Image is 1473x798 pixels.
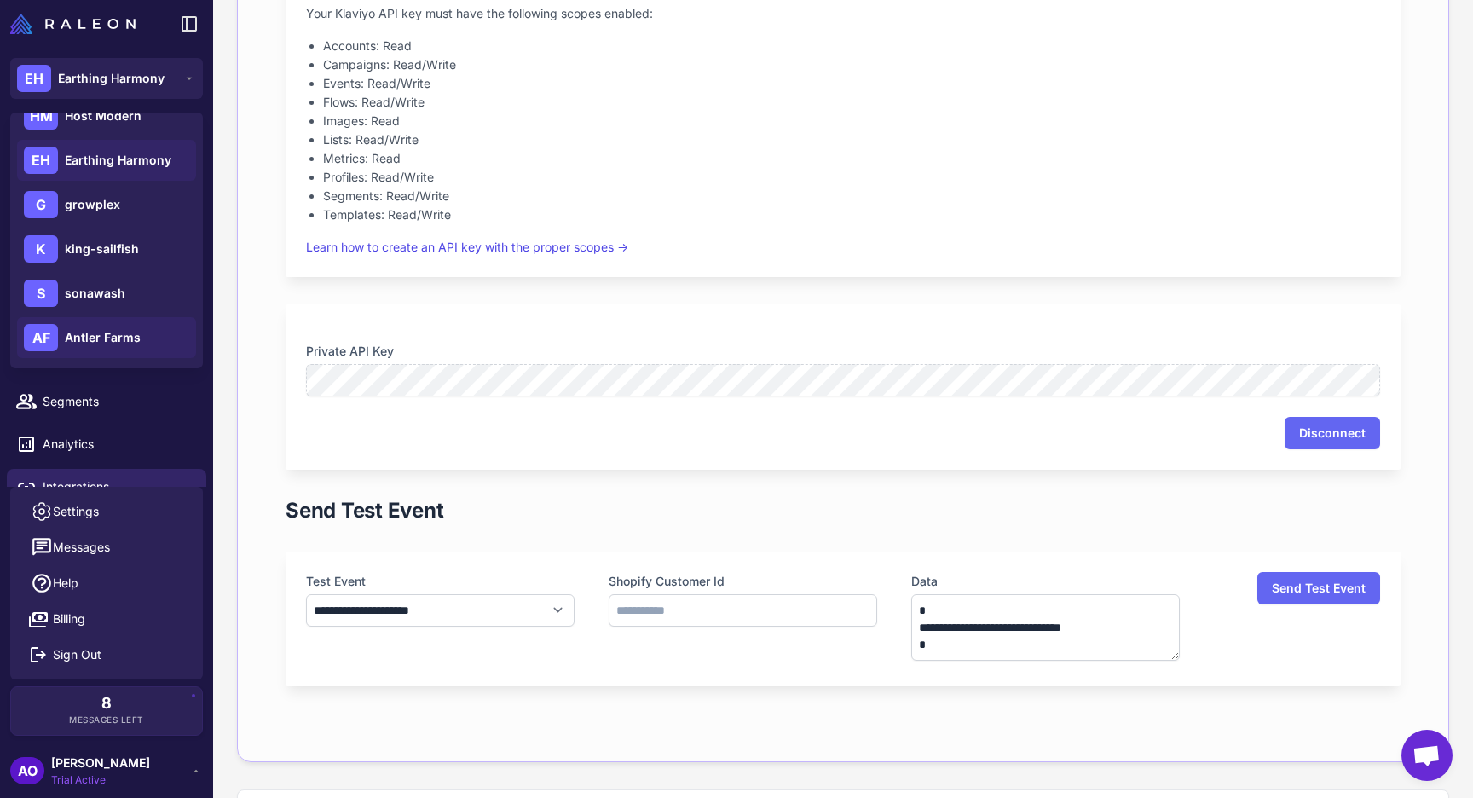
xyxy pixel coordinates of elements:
[306,4,1380,23] p: Your Klaviyo API key must have the following scopes enabled:
[323,168,1380,187] li: Profiles: Read/Write
[43,392,193,411] span: Segments
[7,426,206,462] a: Analytics
[24,235,58,263] div: K
[51,754,150,772] span: [PERSON_NAME]
[65,284,125,303] span: sonawash
[24,191,58,218] div: G
[53,502,99,521] span: Settings
[51,772,150,788] span: Trial Active
[58,69,165,88] span: Earthing Harmony
[53,610,85,628] span: Billing
[7,298,206,334] a: Campaigns
[1401,730,1453,781] div: Open chat
[53,645,101,664] span: Sign Out
[10,14,136,34] img: Raleon Logo
[65,107,142,125] span: Host Modern
[17,637,196,673] button: Sign Out
[10,14,142,34] a: Raleon Logo
[24,280,58,307] div: S
[7,213,206,249] a: Knowledge
[286,497,443,524] h1: Send Test Event
[53,574,78,593] span: Help
[7,171,206,206] a: Chats
[323,74,1380,93] li: Events: Read/Write
[323,149,1380,168] li: Metrics: Read
[43,435,193,454] span: Analytics
[7,341,206,377] a: Calendar
[17,565,196,601] a: Help
[1285,417,1380,449] button: Disconnect
[911,572,1180,591] label: Data
[323,187,1380,205] li: Segments: Read/Write
[1257,572,1380,604] button: Send Test Event
[10,58,203,99] button: EHEarthing Harmony
[306,240,628,254] a: Learn how to create an API key with the proper scopes →
[323,55,1380,74] li: Campaigns: Read/Write
[323,205,1380,224] li: Templates: Read/Write
[306,572,575,591] label: Test Event
[17,65,51,92] div: EH
[7,384,206,419] a: Segments
[7,469,206,505] a: Integrations
[323,37,1380,55] li: Accounts: Read
[69,714,144,726] span: Messages Left
[43,477,193,496] span: Integrations
[7,256,206,292] a: Email Design
[323,130,1380,149] li: Lists: Read/Write
[24,147,58,174] div: EH
[53,538,110,557] span: Messages
[101,696,112,711] span: 8
[65,151,171,170] span: Earthing Harmony
[24,324,58,351] div: AF
[609,572,877,591] label: Shopify Customer Id
[323,93,1380,112] li: Flows: Read/Write
[65,240,139,258] span: king-sailfish
[306,342,1380,361] label: Private API Key
[17,529,196,565] button: Messages
[24,102,58,130] div: HM
[65,195,120,214] span: growplex
[65,328,141,347] span: Antler Farms
[10,757,44,784] div: AO
[323,112,1380,130] li: Images: Read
